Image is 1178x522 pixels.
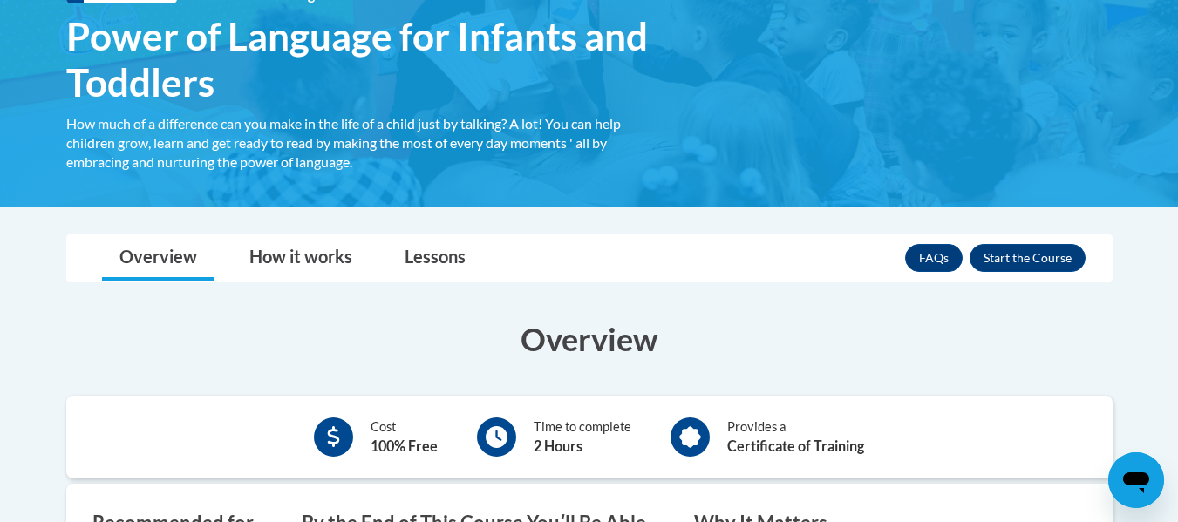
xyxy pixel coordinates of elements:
[66,114,668,172] div: How much of a difference can you make in the life of a child just by talking? A lot! You can help...
[970,244,1086,272] button: Enroll
[534,417,631,457] div: Time to complete
[534,437,582,454] b: 2 Hours
[387,235,483,281] a: Lessons
[66,317,1113,361] h3: Overview
[232,235,370,281] a: How it works
[905,244,963,272] a: FAQs
[1108,452,1164,508] iframe: Button to launch messaging window
[66,13,668,105] span: Power of Language for Infants and Toddlers
[371,437,438,454] b: 100% Free
[727,417,864,457] div: Provides a
[371,417,438,457] div: Cost
[727,437,864,454] b: Certificate of Training
[102,235,214,281] a: Overview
